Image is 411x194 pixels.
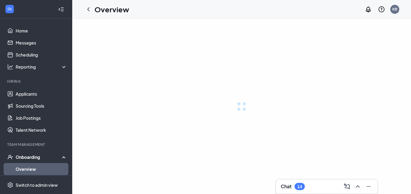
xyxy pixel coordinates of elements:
[363,182,373,191] button: Minimize
[343,183,351,190] svg: ComposeMessage
[354,183,361,190] svg: ChevronUp
[16,124,67,136] a: Talent Network
[16,37,67,49] a: Messages
[7,154,13,160] svg: UserCheck
[341,182,351,191] button: ComposeMessage
[16,100,67,112] a: Sourcing Tools
[16,25,67,37] a: Home
[352,182,362,191] button: ChevronUp
[16,64,67,70] div: Reporting
[16,112,67,124] a: Job Postings
[16,49,67,61] a: Scheduling
[365,6,372,13] svg: Notifications
[7,79,66,84] div: Hiring
[16,163,67,175] a: Overview
[7,6,13,12] svg: WorkstreamLogo
[7,182,13,188] svg: Settings
[297,184,302,189] div: 14
[85,6,92,13] svg: ChevronLeft
[7,64,13,70] svg: Analysis
[16,154,67,160] div: Onboarding
[94,4,129,14] h1: Overview
[16,182,58,188] div: Switch to admin view
[58,6,64,12] svg: Collapse
[392,7,397,12] div: KB
[378,6,385,13] svg: QuestionInfo
[16,88,67,100] a: Applicants
[281,183,292,190] h3: Chat
[7,142,66,147] div: Team Management
[365,183,372,190] svg: Minimize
